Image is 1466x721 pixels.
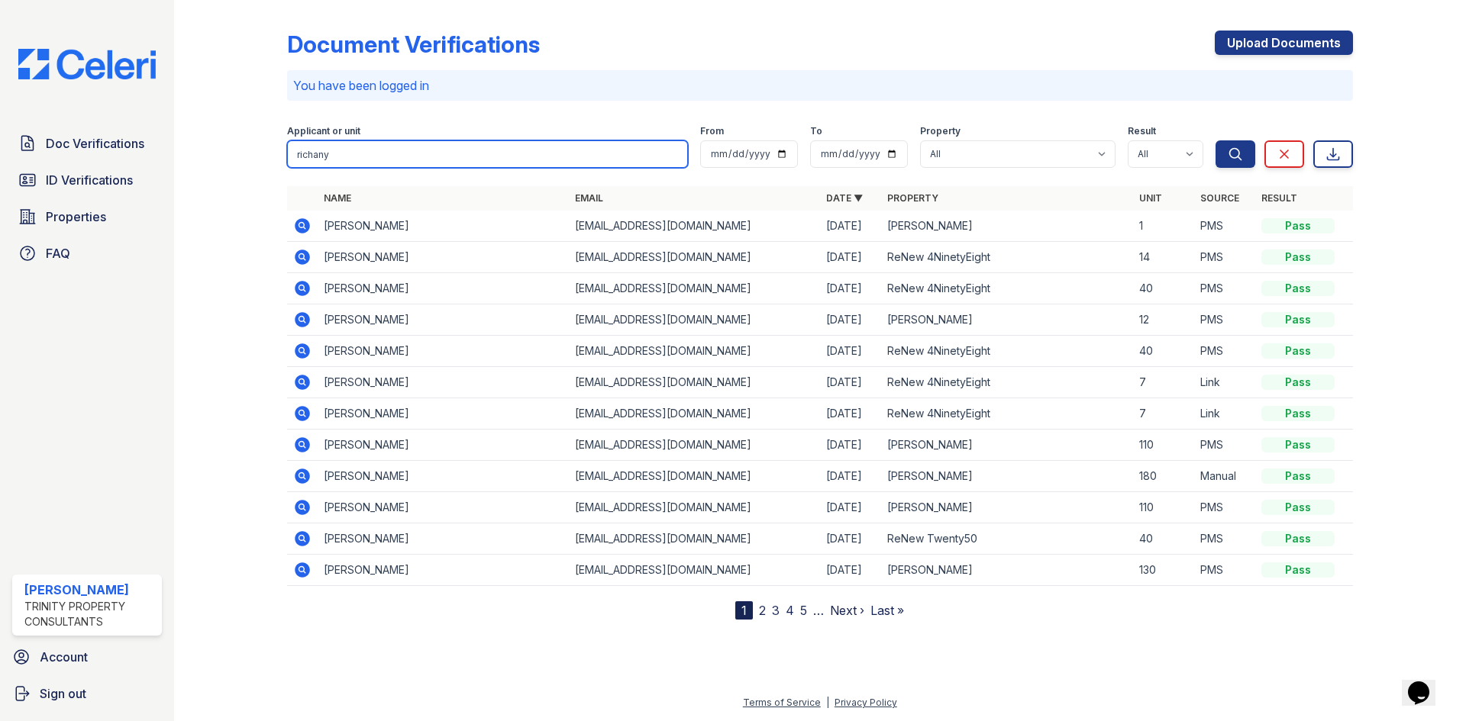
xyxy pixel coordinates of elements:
a: Email [575,192,603,204]
td: [DATE] [820,398,881,430]
td: [PERSON_NAME] [881,430,1132,461]
td: [DATE] [820,242,881,273]
td: [EMAIL_ADDRESS][DOMAIN_NAME] [569,367,820,398]
td: 180 [1133,461,1194,492]
label: To [810,125,822,137]
td: [EMAIL_ADDRESS][DOMAIN_NAME] [569,492,820,523]
span: Sign out [40,684,86,703]
td: Link [1194,367,1255,398]
a: 2 [759,603,766,618]
span: … [813,601,824,620]
td: [DATE] [820,523,881,555]
td: 40 [1133,273,1194,304]
td: [PERSON_NAME] [881,555,1132,586]
td: [EMAIL_ADDRESS][DOMAIN_NAME] [569,304,820,336]
span: ID Verifications [46,171,133,189]
td: PMS [1194,492,1255,523]
td: [PERSON_NAME] [881,461,1132,492]
td: 7 [1133,367,1194,398]
td: 12 [1133,304,1194,336]
img: CE_Logo_Blue-a8612792a0a2168367f1c8372b55b34899dd931a85d93a1a3d3e32e68fde9ad4.png [6,49,168,79]
td: [PERSON_NAME] [318,555,569,586]
a: Upload Documents [1215,31,1353,55]
a: Account [6,642,168,672]
td: [EMAIL_ADDRESS][DOMAIN_NAME] [569,211,820,242]
td: [PERSON_NAME] [318,336,569,367]
a: Unit [1139,192,1162,204]
td: ReNew 4NinetyEight [881,242,1132,273]
td: [PERSON_NAME] [318,273,569,304]
a: Doc Verifications [12,128,162,159]
a: Last » [870,603,904,618]
div: Document Verifications [287,31,540,58]
td: [EMAIL_ADDRESS][DOMAIN_NAME] [569,398,820,430]
td: [EMAIL_ADDRESS][DOMAIN_NAME] [569,523,820,555]
p: You have been logged in [293,76,1347,95]
div: Pass [1261,500,1335,515]
td: ReNew 4NinetyEight [881,367,1132,398]
label: Result [1128,125,1156,137]
label: Property [920,125,961,137]
div: Pass [1261,468,1335,484]
td: Manual [1194,461,1255,492]
a: Name [324,192,351,204]
td: [PERSON_NAME] [881,211,1132,242]
td: 7 [1133,398,1194,430]
td: 110 [1133,492,1194,523]
a: Terms of Service [743,697,821,708]
td: [DATE] [820,304,881,336]
a: Result [1261,192,1297,204]
div: Pass [1261,218,1335,233]
div: Trinity Property Consultants [24,599,156,629]
td: PMS [1194,304,1255,336]
td: [DATE] [820,492,881,523]
td: [EMAIL_ADDRESS][DOMAIN_NAME] [569,336,820,367]
td: [DATE] [820,367,881,398]
td: [PERSON_NAME] [881,492,1132,523]
a: Properties [12,201,162,232]
div: Pass [1261,312,1335,327]
div: Pass [1261,343,1335,359]
td: [DATE] [820,461,881,492]
a: Next › [830,603,864,618]
td: ReNew Twenty50 [881,523,1132,555]
td: PMS [1194,523,1255,555]
span: FAQ [46,244,70,262]
td: [PERSON_NAME] [318,367,569,398]
td: [PERSON_NAME] [318,461,569,492]
td: [PERSON_NAME] [318,304,569,336]
td: Link [1194,398,1255,430]
td: [PERSON_NAME] [318,523,569,555]
td: 40 [1133,523,1194,555]
td: PMS [1194,336,1255,367]
td: PMS [1194,211,1255,242]
td: PMS [1194,242,1255,273]
td: [EMAIL_ADDRESS][DOMAIN_NAME] [569,555,820,586]
td: 40 [1133,336,1194,367]
div: Pass [1261,562,1335,578]
td: [DATE] [820,555,881,586]
a: 3 [772,603,780,618]
iframe: chat widget [1402,660,1451,706]
a: Property [887,192,938,204]
a: FAQ [12,238,162,269]
td: [EMAIL_ADDRESS][DOMAIN_NAME] [569,430,820,461]
div: | [826,697,829,708]
td: [PERSON_NAME] [318,492,569,523]
td: PMS [1194,555,1255,586]
td: 14 [1133,242,1194,273]
td: ReNew 4NinetyEight [881,336,1132,367]
a: Privacy Policy [835,697,897,708]
td: [EMAIL_ADDRESS][DOMAIN_NAME] [569,461,820,492]
a: Date ▼ [826,192,863,204]
div: Pass [1261,531,1335,546]
a: Sign out [6,678,168,709]
td: [PERSON_NAME] [318,398,569,430]
a: 4 [786,603,794,618]
td: 110 [1133,430,1194,461]
div: Pass [1261,281,1335,296]
div: 1 [735,601,753,620]
div: Pass [1261,249,1335,265]
td: PMS [1194,273,1255,304]
input: Search by name, email, or unit number [287,140,688,168]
